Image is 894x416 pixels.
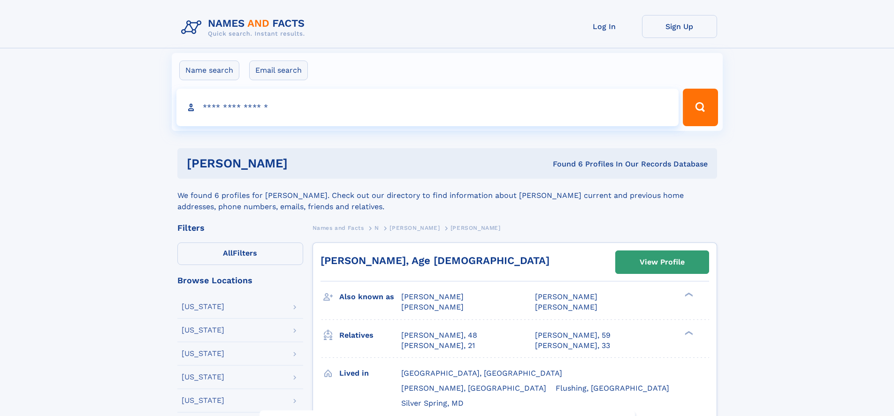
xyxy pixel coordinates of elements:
[374,225,379,231] span: N
[177,179,717,212] div: We found 6 profiles for [PERSON_NAME]. Check out our directory to find information about [PERSON_...
[535,303,597,311] span: [PERSON_NAME]
[339,365,401,381] h3: Lived in
[535,330,611,340] a: [PERSON_NAME], 59
[187,158,420,169] h1: [PERSON_NAME]
[556,384,669,393] span: Flushing, [GEOGRAPHIC_DATA]
[339,327,401,343] h3: Relatives
[640,251,685,273] div: View Profile
[682,330,694,336] div: ❯
[177,15,313,40] img: Logo Names and Facts
[179,61,239,80] label: Name search
[390,225,440,231] span: [PERSON_NAME]
[182,350,224,357] div: [US_STATE]
[401,292,464,301] span: [PERSON_NAME]
[390,222,440,234] a: [PERSON_NAME]
[683,89,718,126] button: Search Button
[177,224,303,232] div: Filters
[535,340,610,351] a: [PERSON_NAME], 33
[176,89,679,126] input: search input
[616,251,709,273] a: View Profile
[374,222,379,234] a: N
[321,255,550,266] a: [PERSON_NAME], Age [DEMOGRAPHIC_DATA]
[567,15,642,38] a: Log In
[451,225,501,231] span: [PERSON_NAME]
[401,384,546,393] span: [PERSON_NAME], [GEOGRAPHIC_DATA]
[642,15,717,38] a: Sign Up
[401,399,464,408] span: Silver Spring, MD
[182,373,224,381] div: [US_STATE]
[682,292,694,298] div: ❯
[177,242,303,265] label: Filters
[223,249,233,257] span: All
[339,289,401,305] h3: Also known as
[420,159,708,169] div: Found 6 Profiles In Our Records Database
[249,61,308,80] label: Email search
[401,369,562,378] span: [GEOGRAPHIC_DATA], [GEOGRAPHIC_DATA]
[177,276,303,285] div: Browse Locations
[401,340,475,351] a: [PERSON_NAME], 21
[182,397,224,404] div: [US_STATE]
[182,303,224,310] div: [US_STATE]
[182,326,224,334] div: [US_STATE]
[313,222,364,234] a: Names and Facts
[535,292,597,301] span: [PERSON_NAME]
[401,330,477,340] a: [PERSON_NAME], 48
[401,303,464,311] span: [PERSON_NAME]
